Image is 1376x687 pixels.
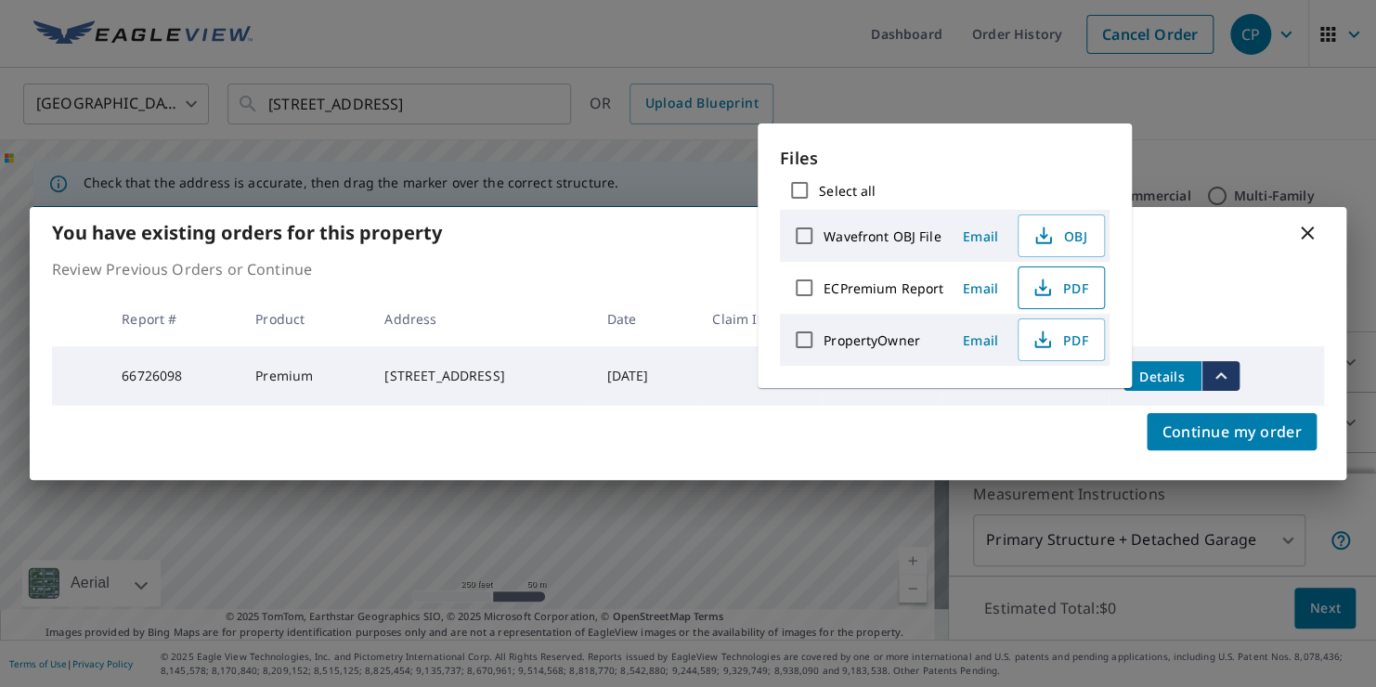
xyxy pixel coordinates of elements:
td: Premium [240,346,370,406]
button: Continue my order [1147,413,1317,450]
span: Details [1135,368,1190,385]
td: [DATE] [591,346,697,406]
div: [STREET_ADDRESS] [384,367,577,385]
button: filesDropdownBtn-66726098 [1201,361,1240,391]
th: Address [370,292,591,346]
span: PDF [1030,277,1089,299]
label: PropertyOwner [824,331,920,349]
span: OBJ [1030,225,1089,247]
button: detailsBtn-66726098 [1123,361,1201,391]
p: Review Previous Orders or Continue [52,258,1324,280]
button: PDF [1018,318,1105,361]
td: 66726098 [107,346,240,406]
button: OBJ [1018,214,1105,257]
span: PDF [1030,329,1089,351]
button: Email [951,326,1010,355]
p: Files [780,146,1110,171]
button: Email [951,222,1010,251]
label: ECPremium Report [824,279,943,297]
span: Continue my order [1162,419,1302,445]
button: PDF [1018,266,1105,309]
label: Select all [819,182,876,200]
th: Product [240,292,370,346]
b: You have existing orders for this property [52,220,442,245]
button: Email [951,274,1010,303]
th: Claim ID [697,292,822,346]
span: Email [958,227,1003,245]
span: Email [958,331,1003,349]
th: Date [591,292,697,346]
th: Report # [107,292,240,346]
span: Email [958,279,1003,297]
label: Wavefront OBJ File [824,227,941,245]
